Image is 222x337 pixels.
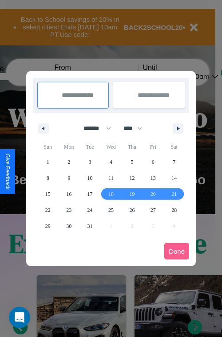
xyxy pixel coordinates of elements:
[129,170,135,186] span: 12
[151,186,156,202] span: 20
[122,186,143,202] button: 19
[67,170,70,186] span: 9
[100,170,121,186] button: 11
[152,154,155,170] span: 6
[110,154,112,170] span: 4
[58,186,79,202] button: 16
[171,186,177,202] span: 21
[129,202,135,218] span: 26
[129,186,135,202] span: 19
[87,186,93,202] span: 17
[122,202,143,218] button: 26
[122,140,143,154] span: Thu
[58,170,79,186] button: 9
[45,218,51,234] span: 29
[108,202,114,218] span: 25
[37,170,58,186] button: 8
[37,186,58,202] button: 15
[173,154,175,170] span: 7
[9,307,30,328] iframe: Intercom live chat
[58,140,79,154] span: Mon
[164,243,189,260] button: Done
[108,186,114,202] span: 18
[171,202,177,218] span: 28
[108,170,114,186] span: 11
[151,170,156,186] span: 13
[151,202,156,218] span: 27
[143,170,163,186] button: 13
[100,186,121,202] button: 18
[79,186,100,202] button: 17
[66,218,71,234] span: 30
[143,202,163,218] button: 27
[171,170,177,186] span: 14
[100,154,121,170] button: 4
[58,202,79,218] button: 23
[100,202,121,218] button: 25
[131,154,133,170] span: 5
[37,202,58,218] button: 22
[89,154,91,170] span: 3
[79,154,100,170] button: 3
[45,186,51,202] span: 15
[66,202,71,218] span: 23
[122,154,143,170] button: 5
[164,186,185,202] button: 21
[79,170,100,186] button: 10
[164,140,185,154] span: Sat
[87,170,93,186] span: 10
[143,186,163,202] button: 20
[58,218,79,234] button: 30
[122,170,143,186] button: 12
[47,170,49,186] span: 8
[79,218,100,234] button: 31
[79,202,100,218] button: 24
[164,170,185,186] button: 14
[143,140,163,154] span: Fri
[58,154,79,170] button: 2
[37,154,58,170] button: 1
[100,140,121,154] span: Wed
[164,154,185,170] button: 7
[79,140,100,154] span: Tue
[87,202,93,218] span: 24
[67,154,70,170] span: 2
[164,202,185,218] button: 28
[4,154,11,190] div: Give Feedback
[143,154,163,170] button: 6
[47,154,49,170] span: 1
[66,186,71,202] span: 16
[87,218,93,234] span: 31
[45,202,51,218] span: 22
[37,140,58,154] span: Sun
[37,218,58,234] button: 29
